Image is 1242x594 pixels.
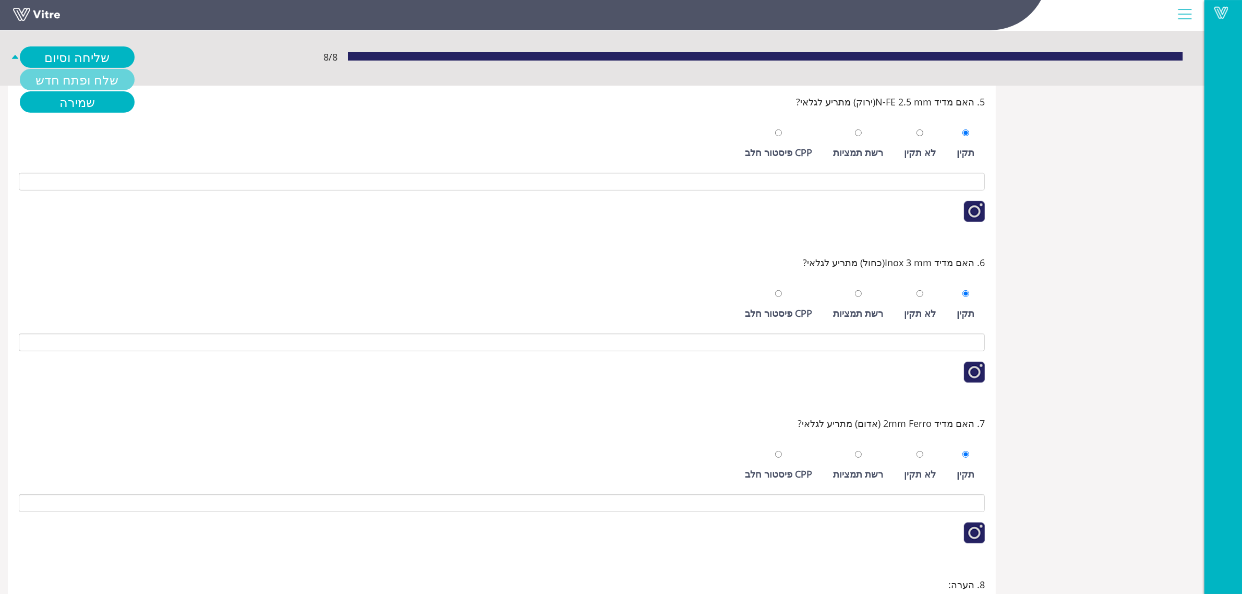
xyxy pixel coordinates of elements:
[745,467,812,481] div: CPP פיסטור חלב
[833,145,883,160] div: רשת תמציות
[20,46,135,68] a: שליחה וסיום
[833,467,883,481] div: רשת תמציות
[20,91,135,113] a: שמירה
[948,577,985,592] span: 8. הערה:
[803,255,985,270] span: 6. האם מדיד Inox 3 mm(כחול) מתריע לגלאי?
[20,69,135,90] a: שלח ופתח חדש
[904,467,936,481] div: לא תקין
[833,306,883,320] div: רשת תמציות
[798,416,985,431] span: 7. האם מדיד 2mm Ferro (אדום) מתריע לגלאי?
[745,145,812,160] div: CPP פיסטור חלב
[796,94,985,109] span: 5. האם מדיד N-FE 2.5 mm(ירוק) מתריע לגלאי?
[323,50,337,64] span: 8 / 8
[957,306,974,320] div: תקין
[745,306,812,320] div: CPP פיסטור חלב
[10,46,20,68] span: caret-up
[904,145,936,160] div: לא תקין
[957,145,974,160] div: תקין
[957,467,974,481] div: תקין
[904,306,936,320] div: לא תקין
